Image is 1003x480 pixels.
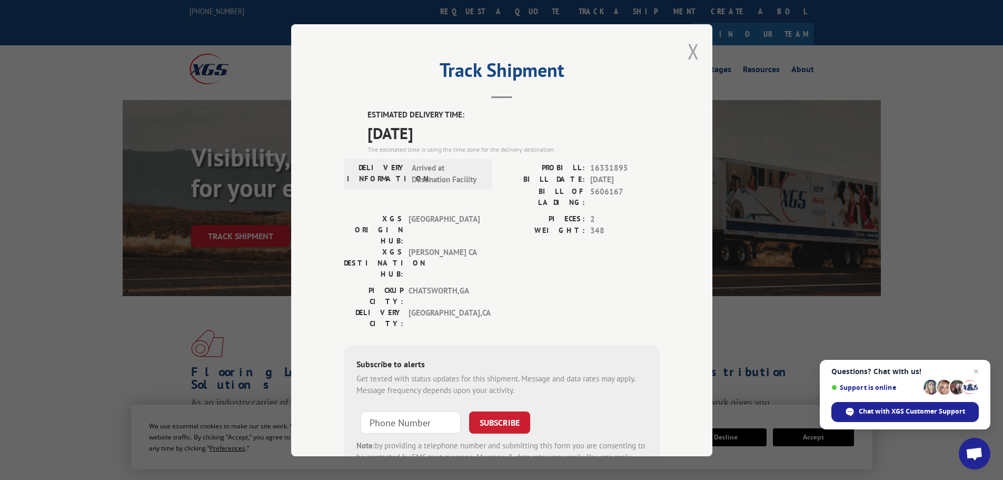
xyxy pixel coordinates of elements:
span: [DATE] [590,174,660,186]
div: Chat with XGS Customer Support [831,402,979,422]
label: PIECES: [502,213,585,225]
label: DELIVERY INFORMATION: [347,162,406,185]
span: CHATSWORTH , GA [409,285,480,307]
span: Chat with XGS Customer Support [859,407,965,416]
button: SUBSCRIBE [469,411,530,433]
span: [DATE] [368,121,660,144]
div: The estimated time is using the time zone for the delivery destination. [368,144,660,154]
label: BILL OF LADING: [502,185,585,208]
label: WEIGHT: [502,225,585,237]
h2: Track Shipment [344,63,660,83]
label: XGS DESTINATION HUB: [344,246,403,279]
span: Support is online [831,384,920,391]
button: Close modal [688,37,699,65]
div: Get texted with status updates for this shipment. Message and data rates may apply. Message frequ... [356,373,647,396]
span: 2 [590,213,660,225]
span: 16331895 [590,162,660,174]
div: by providing a telephone number and submitting this form you are consenting to be contacted by SM... [356,439,647,475]
span: [GEOGRAPHIC_DATA] [409,213,480,246]
label: XGS ORIGIN HUB: [344,213,403,246]
span: 5606167 [590,185,660,208]
span: [PERSON_NAME] CA [409,246,480,279]
strong: Note: [356,440,375,450]
label: ESTIMATED DELIVERY TIME: [368,109,660,121]
input: Phone Number [361,411,461,433]
span: Questions? Chat with us! [831,367,979,376]
span: 348 [590,225,660,237]
label: BILL DATE: [502,174,585,186]
span: Close chat [970,365,982,378]
label: PROBILL: [502,162,585,174]
span: Arrived at Destination Facility [412,162,483,185]
div: Open chat [959,438,990,469]
div: Subscribe to alerts [356,357,647,373]
label: PICKUP CITY: [344,285,403,307]
label: DELIVERY CITY: [344,307,403,329]
span: [GEOGRAPHIC_DATA] , CA [409,307,480,329]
